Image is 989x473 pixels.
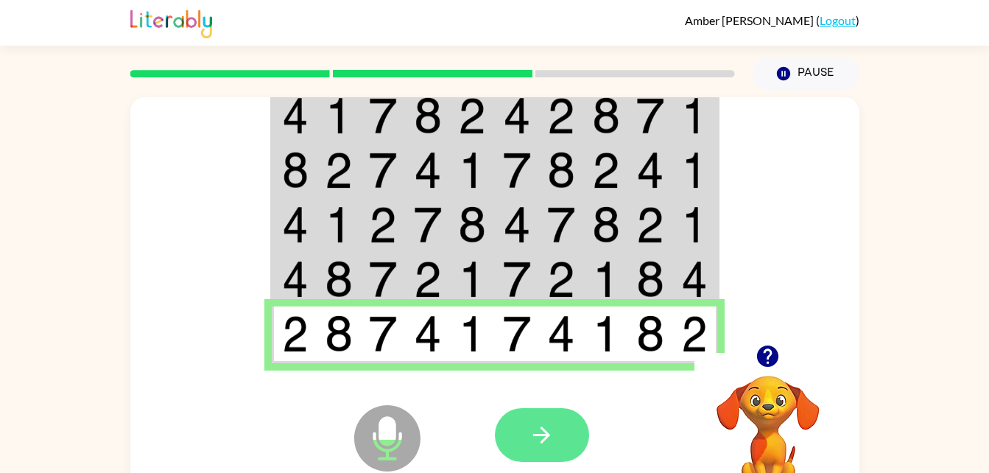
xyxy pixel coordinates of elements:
[681,152,708,189] img: 1
[325,97,353,134] img: 1
[414,152,442,189] img: 4
[414,261,442,298] img: 2
[414,206,442,243] img: 7
[458,315,486,352] img: 1
[592,261,620,298] img: 1
[636,261,664,298] img: 8
[685,13,816,27] span: Amber [PERSON_NAME]
[681,97,708,134] img: 1
[130,6,212,38] img: Literably
[681,315,708,352] img: 2
[547,97,575,134] img: 2
[282,152,309,189] img: 8
[325,152,353,189] img: 2
[414,97,442,134] img: 8
[636,152,664,189] img: 4
[282,315,309,352] img: 2
[369,97,397,134] img: 7
[325,206,353,243] img: 1
[592,152,620,189] img: 2
[503,152,531,189] img: 7
[458,206,486,243] img: 8
[636,206,664,243] img: 2
[282,206,309,243] img: 4
[636,97,664,134] img: 7
[503,206,531,243] img: 4
[636,315,664,352] img: 8
[414,315,442,352] img: 4
[369,261,397,298] img: 7
[369,315,397,352] img: 7
[458,97,486,134] img: 2
[592,97,620,134] img: 8
[282,97,309,134] img: 4
[325,261,353,298] img: 8
[503,97,531,134] img: 4
[547,261,575,298] img: 2
[820,13,856,27] a: Logout
[592,206,620,243] img: 8
[592,315,620,352] img: 1
[325,315,353,352] img: 8
[547,315,575,352] img: 4
[681,206,708,243] img: 1
[685,13,859,27] div: ( )
[547,206,575,243] img: 7
[753,57,859,91] button: Pause
[458,261,486,298] img: 1
[547,152,575,189] img: 8
[369,206,397,243] img: 2
[503,261,531,298] img: 7
[458,152,486,189] img: 1
[503,315,531,352] img: 7
[282,261,309,298] img: 4
[369,152,397,189] img: 7
[681,261,708,298] img: 4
